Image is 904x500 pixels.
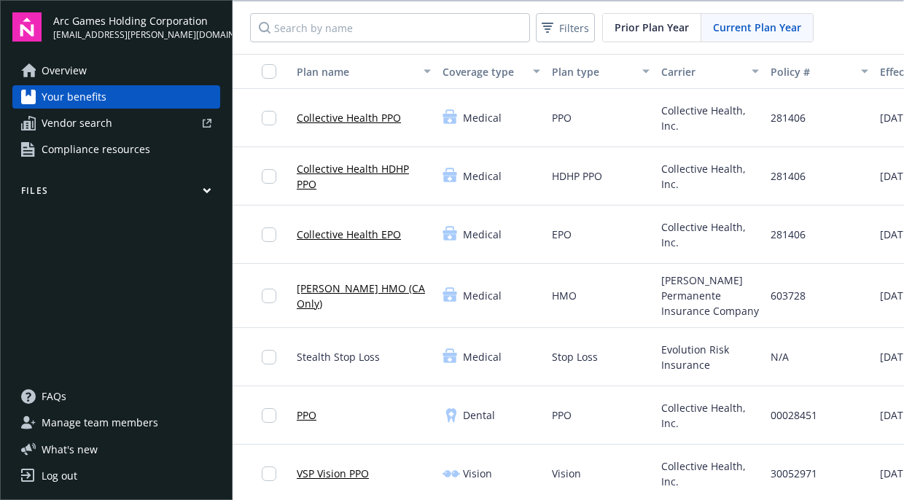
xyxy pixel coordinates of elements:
[12,184,220,203] button: Files
[615,20,689,35] span: Prior Plan Year
[262,64,276,79] input: Select all
[771,110,806,125] span: 281406
[297,466,369,481] a: VSP Vision PPO
[12,85,220,109] a: Your benefits
[536,13,595,42] button: Filters
[463,407,495,423] span: Dental
[42,442,98,457] span: What ' s new
[552,227,572,242] span: EPO
[661,273,759,319] span: [PERSON_NAME] Permanente Insurance Company
[661,161,759,192] span: Collective Health, Inc.
[463,288,502,303] span: Medical
[661,103,759,133] span: Collective Health, Inc.
[297,281,431,311] a: [PERSON_NAME] HMO (CA Only)
[291,54,437,89] button: Plan name
[771,64,852,79] div: Policy #
[771,227,806,242] span: 281406
[552,407,572,423] span: PPO
[12,138,220,161] a: Compliance resources
[53,12,220,42] button: Arc Games Holding Corporation[EMAIL_ADDRESS][PERSON_NAME][DOMAIN_NAME]
[42,385,66,408] span: FAQs
[437,54,546,89] button: Coverage type
[771,407,817,423] span: 00028451
[661,64,743,79] div: Carrier
[42,411,158,434] span: Manage team members
[53,13,220,28] span: Arc Games Holding Corporation
[12,59,220,82] a: Overview
[661,342,759,372] span: Evolution Risk Insurance
[297,161,431,192] a: Collective Health HDHP PPO
[297,227,401,242] a: Collective Health EPO
[463,349,502,364] span: Medical
[552,349,598,364] span: Stop Loss
[661,219,759,250] span: Collective Health, Inc.
[771,349,789,364] span: N/A
[552,288,577,303] span: HMO
[463,227,502,242] span: Medical
[552,168,602,184] span: HDHP PPO
[53,28,220,42] span: [EMAIL_ADDRESS][PERSON_NAME][DOMAIN_NAME]
[771,288,806,303] span: 603728
[297,349,380,364] span: Stealth Stop Loss
[713,20,801,35] span: Current Plan Year
[297,64,415,79] div: Plan name
[12,385,220,408] a: FAQs
[552,64,634,79] div: Plan type
[262,111,276,125] input: Toggle Row Selected
[771,168,806,184] span: 281406
[42,112,112,135] span: Vendor search
[771,466,817,481] span: 30052971
[546,54,655,89] button: Plan type
[297,110,401,125] a: Collective Health PPO
[262,289,276,303] input: Toggle Row Selected
[262,350,276,364] input: Toggle Row Selected
[539,17,592,39] span: Filters
[262,408,276,423] input: Toggle Row Selected
[262,169,276,184] input: Toggle Row Selected
[12,442,121,457] button: What's new
[765,54,874,89] button: Policy #
[42,85,106,109] span: Your benefits
[661,458,759,489] span: Collective Health, Inc.
[552,110,572,125] span: PPO
[42,59,87,82] span: Overview
[262,466,276,481] input: Toggle Row Selected
[42,464,77,488] div: Log out
[12,112,220,135] a: Vendor search
[42,138,150,161] span: Compliance resources
[12,411,220,434] a: Manage team members
[297,407,316,423] a: PPO
[463,466,492,481] span: Vision
[12,12,42,42] img: navigator-logo.svg
[552,466,581,481] span: Vision
[443,64,524,79] div: Coverage type
[250,13,530,42] input: Search by name
[463,110,502,125] span: Medical
[655,54,765,89] button: Carrier
[262,227,276,242] input: Toggle Row Selected
[463,168,502,184] span: Medical
[559,20,589,36] span: Filters
[661,400,759,431] span: Collective Health, Inc.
